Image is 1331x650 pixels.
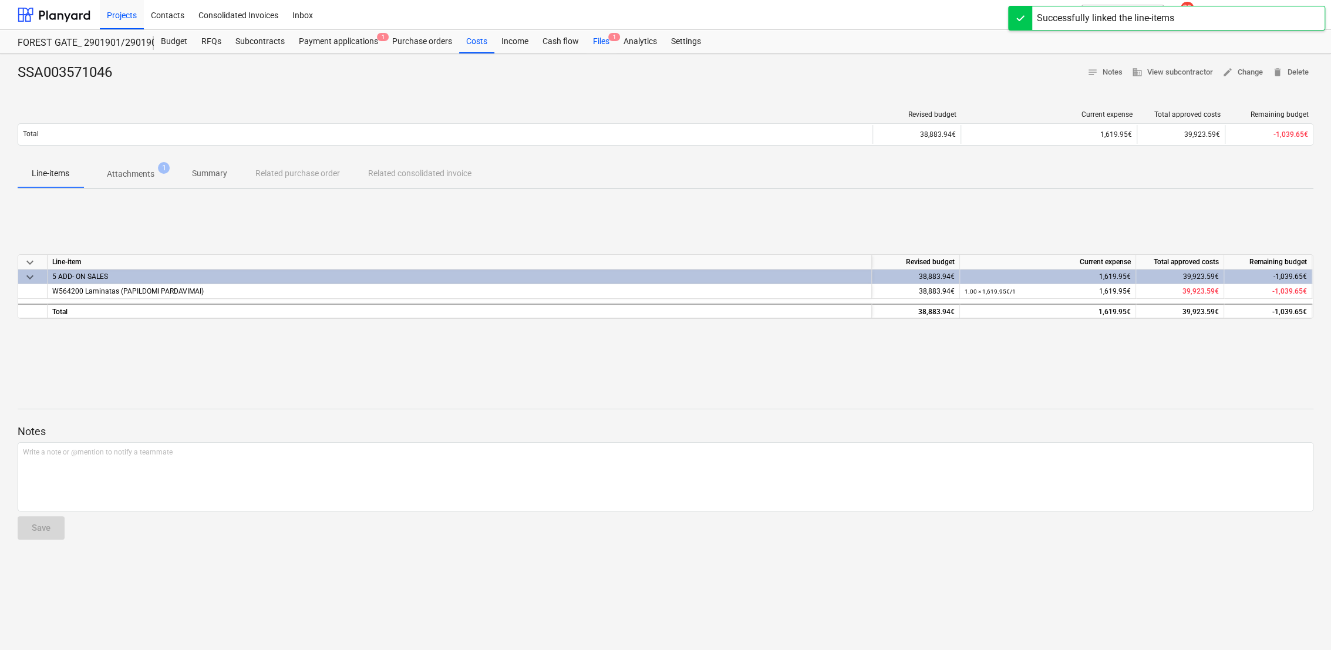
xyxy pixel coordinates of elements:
span: -1,039.65€ [1272,287,1307,295]
span: Notes [1087,66,1123,79]
span: View subcontractor [1132,66,1213,79]
div: Line-item [48,255,872,270]
iframe: Chat Widget [1272,594,1331,650]
div: Total approved costs [1136,255,1224,270]
a: Settings [664,30,708,53]
div: Total [48,304,872,318]
p: Line-items [32,167,69,180]
span: edit [1222,67,1233,78]
div: 38,883.94€ [872,284,960,299]
span: Delete [1272,66,1309,79]
div: -1,039.65€ [1224,304,1312,318]
span: 1 [377,33,389,41]
a: Analytics [616,30,664,53]
div: Payment applications [292,30,385,53]
div: Files [586,30,616,53]
div: 38,883.94€ [872,270,960,284]
a: Purchase orders [385,30,459,53]
button: Notes [1083,63,1127,82]
span: 1 [608,33,620,41]
div: Successfully linked the line-items [1037,11,1174,25]
div: 38,883.94€ [872,125,961,144]
div: 1,619.95€ [965,284,1131,299]
span: business [1132,67,1143,78]
p: Summary [192,167,227,180]
span: 39,923.59€ [1182,287,1219,295]
div: 1,619.95€ [966,130,1132,139]
div: 39,923.59€ [1136,270,1224,284]
div: 39,923.59€ [1136,304,1224,318]
a: Payment applications1 [292,30,385,53]
div: Current expense [960,255,1136,270]
span: W564200 Laminatas (PAPILDOMI PARDAVIMAI) [52,287,204,295]
div: Revised budget [878,110,956,119]
p: Total [23,129,39,139]
a: RFQs [194,30,228,53]
div: SSA003571046 [18,63,122,82]
div: -1,039.65€ [1224,270,1312,284]
a: Files1 [586,30,616,53]
div: 39,923.59€ [1137,125,1225,144]
span: Change [1222,66,1263,79]
div: 1,619.95€ [965,270,1131,284]
a: Subcontracts [228,30,292,53]
span: notes [1087,67,1098,78]
div: Current expense [966,110,1133,119]
span: delete [1272,67,1283,78]
button: Delete [1268,63,1313,82]
div: 38,883.94€ [872,304,960,318]
a: Budget [154,30,194,53]
span: keyboard_arrow_down [23,255,37,270]
div: 5 ADD- ON SALES [52,270,867,284]
div: FOREST GATE_ 2901901/2901902/2901903 [18,37,140,49]
small: 1.00 × 1,619.95€ / 1 [965,288,1016,295]
div: Total approved costs [1142,110,1221,119]
div: Remaining budget [1224,255,1312,270]
p: Attachments [107,168,154,180]
button: Change [1218,63,1268,82]
div: 1,619.95€ [965,305,1131,319]
span: -1,039.65€ [1273,130,1308,139]
span: 1 [158,162,170,174]
div: Revised budget [872,255,960,270]
div: Remaining budget [1230,110,1309,119]
span: keyboard_arrow_down [23,270,37,284]
button: View subcontractor [1127,63,1218,82]
a: Cash flow [535,30,586,53]
a: Costs [459,30,494,53]
a: Income [494,30,535,53]
p: Notes [18,425,1313,439]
